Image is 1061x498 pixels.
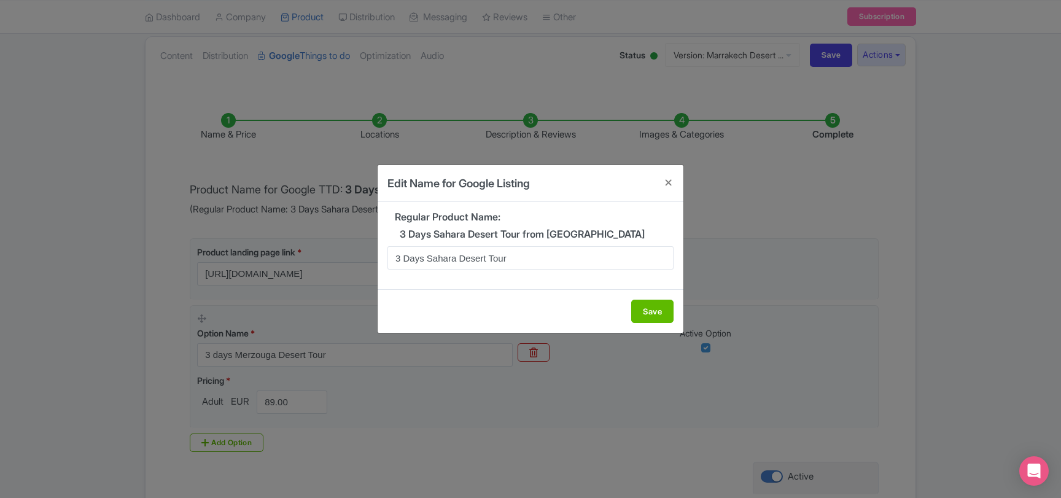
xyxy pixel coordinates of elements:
h5: Regular Product Name: [387,212,674,223]
button: Save [631,300,674,323]
h5: 3 Days Sahara Desert Tour from [GEOGRAPHIC_DATA] [387,229,674,240]
h4: Edit Name for Google Listing [387,175,530,192]
div: Open Intercom Messenger [1019,456,1049,486]
button: Close [654,165,683,200]
input: Name for Product on Google [387,246,674,270]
